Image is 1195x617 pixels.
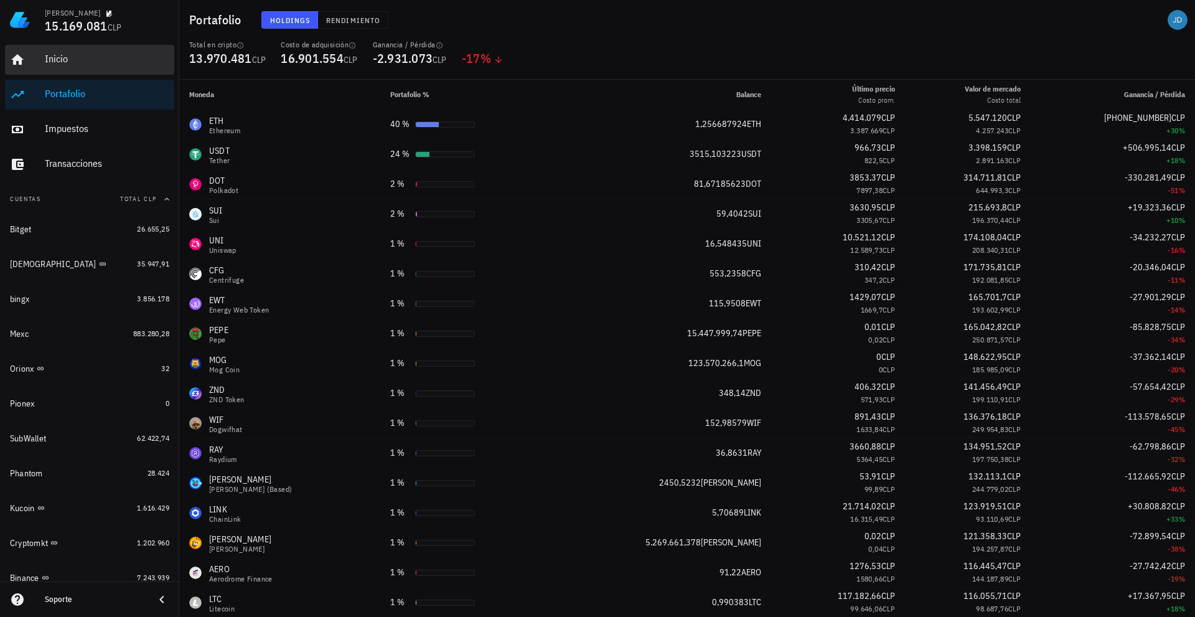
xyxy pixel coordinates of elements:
[850,245,883,255] span: 12.589,73
[1125,471,1171,482] span: -112.665,92
[209,115,240,127] div: ETH
[688,357,744,369] span: 123.570.266,1
[1041,304,1185,316] div: -14
[746,298,761,309] span: EWT
[209,396,245,403] div: ZND Token
[550,80,771,110] th: Balance: Sin ordenar. Pulse para ordenar de forma ascendente.
[1179,126,1185,135] span: %
[1179,305,1185,314] span: %
[137,573,169,582] span: 7.243.939
[972,484,1008,494] span: 244.779,02
[10,573,39,583] div: Binance
[705,238,747,249] span: 16,548435
[390,387,410,400] div: 1 %
[209,354,240,366] div: MOG
[380,80,551,110] th: Portafolio %: Sin ordenar. Pulse para ordenar de forma ascendente.
[972,395,1008,404] span: 199.110,91
[1007,232,1021,243] span: CLP
[712,507,744,518] span: 5,70689
[963,381,1007,392] span: 141.456,49
[390,207,410,220] div: 2 %
[137,433,169,443] span: 62.422,74
[390,237,410,250] div: 1 %
[881,351,895,362] span: CLP
[881,291,895,303] span: CLP
[838,590,881,601] span: 117.182,66
[748,208,761,219] span: SUI
[716,208,748,219] span: 59,4042
[965,83,1021,95] div: Valor de mercado
[137,503,169,512] span: 1.616.429
[281,40,357,50] div: Costo de adquisición
[852,83,895,95] div: Último precio
[45,53,169,65] div: Inicio
[881,321,895,332] span: CLP
[390,267,410,280] div: 1 %
[659,477,701,488] span: 2450,5232
[746,387,761,398] span: ZND
[843,232,881,243] span: 10.521,12
[1007,142,1021,153] span: CLP
[10,10,30,30] img: LedgiFi
[972,335,1008,344] span: 250.871,57
[850,202,881,213] span: 3630,95
[963,560,1007,572] span: 116.445,47
[856,455,883,464] span: 5364,45
[968,142,1007,153] span: 3.398.159
[705,417,747,428] span: 152,98579
[850,126,883,135] span: 3.387.669
[1179,395,1185,404] span: %
[5,528,174,558] a: Cryptomkt 1.202.960
[747,118,761,130] span: ETH
[687,327,743,339] span: 15.447.999,74
[881,172,895,183] span: CLP
[690,148,741,159] span: 3515,103223
[120,195,157,203] span: Total CLP
[963,530,1007,542] span: 121.358,33
[5,563,174,593] a: Binance 7.243.939
[972,425,1008,434] span: 249.954,83
[5,319,174,349] a: Mexc 883.280,28
[1168,10,1188,30] div: avatar
[865,156,883,165] span: 822,5
[850,172,881,183] span: 3853,37
[318,11,388,29] button: Rendimiento
[712,596,749,608] span: 0,990383
[710,268,746,279] span: 553,2358
[963,411,1007,422] span: 136.376,18
[963,590,1007,601] span: 116.055,71
[1124,90,1185,99] span: Ganancia / Pérdida
[209,234,237,247] div: UNI
[881,381,895,392] span: CLP
[189,268,202,280] div: CFG-icon
[189,148,202,161] div: USDT-icon
[1125,411,1171,422] span: -113.578,65
[10,398,35,409] div: Pionex
[695,118,747,130] span: 1,256687924
[209,264,244,276] div: CFG
[10,294,29,304] div: bingx
[390,118,410,131] div: 40 %
[744,357,761,369] span: MOG
[10,224,32,235] div: Bitget
[1041,244,1185,257] div: -16
[1171,172,1185,183] span: CLP
[972,245,1008,255] span: 208.340,31
[45,123,169,134] div: Impuestos
[1007,291,1021,303] span: CLP
[344,54,358,65] span: CLP
[5,284,174,314] a: bingx 3.856.178
[746,178,761,189] span: DOT
[855,142,881,153] span: 966,73
[1007,351,1021,362] span: CLP
[855,261,881,273] span: 310,42
[1007,112,1021,123] span: CLP
[741,148,761,159] span: USDT
[1041,393,1185,406] div: -29
[137,538,169,547] span: 1.202.960
[1007,321,1021,332] span: CLP
[189,357,202,370] div: MOG-icon
[209,217,223,224] div: Sui
[390,297,410,310] div: 1 %
[868,544,883,553] span: 0,04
